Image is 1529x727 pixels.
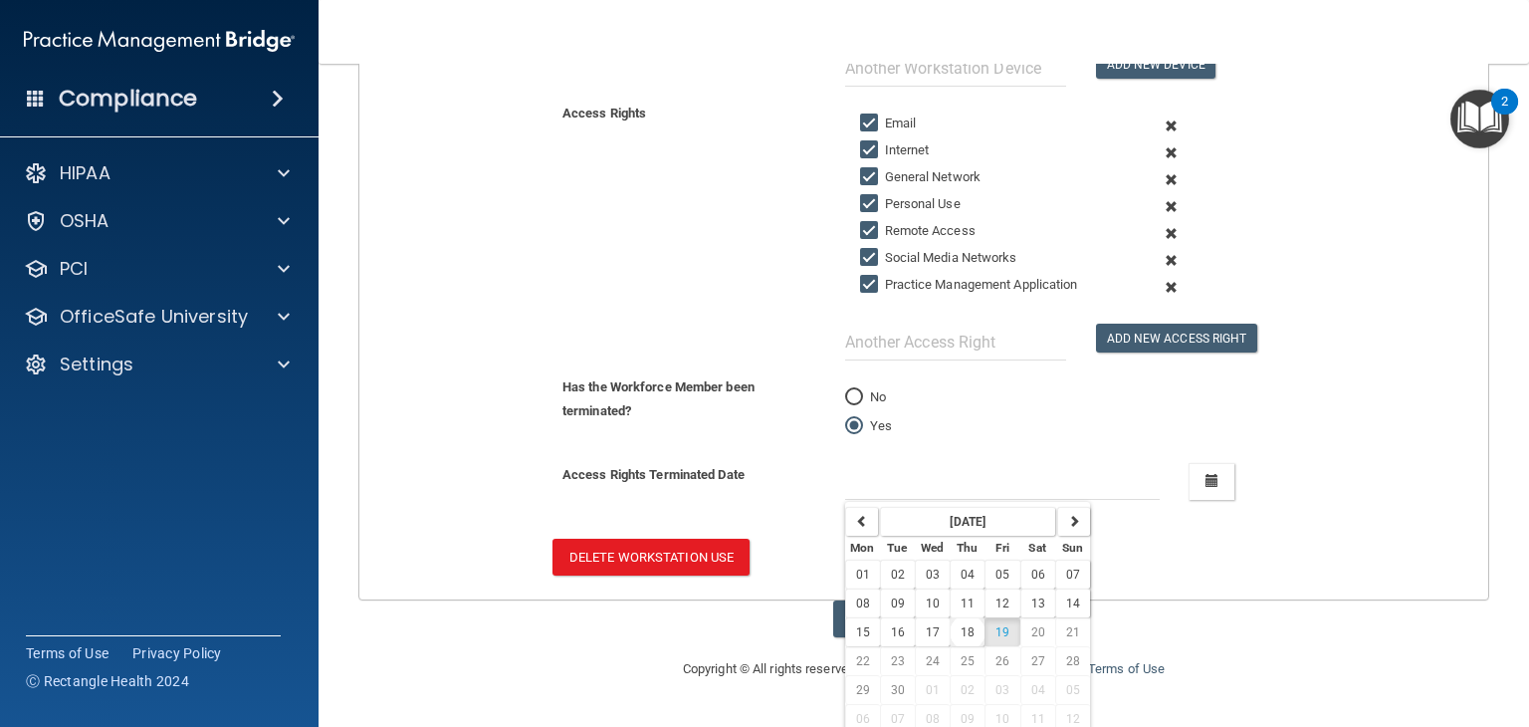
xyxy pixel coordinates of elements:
[860,219,976,243] label: Remote Access
[860,112,917,135] label: Email
[891,712,905,726] span: 07
[856,568,870,582] span: 01
[562,379,755,418] b: Has the Workforce Member been terminated?
[860,246,1017,270] label: Social Media Networks
[891,625,905,639] span: 16
[1031,568,1045,582] span: 06
[24,305,290,329] a: OfficeSafe University
[24,21,295,61] img: PMB logo
[845,675,880,704] button: 29
[60,353,133,376] p: Settings
[921,541,944,555] small: Wednesday
[995,597,1009,610] span: 12
[887,541,907,555] small: Tuesday
[926,654,940,668] span: 24
[1096,50,1215,79] button: Add New Device
[950,560,984,589] button: 04
[1055,617,1090,646] button: 21
[1031,597,1045,610] span: 13
[1066,597,1080,610] span: 14
[880,589,915,617] button: 09
[560,637,1287,701] div: Copyright © All rights reserved 2025 @ Rectangle Health | |
[915,646,950,675] button: 24
[845,324,1066,361] input: Another Access Right
[995,541,1009,555] small: Friday
[926,625,940,639] span: 17
[860,116,883,131] input: Email
[860,223,883,239] input: Remote Access
[24,209,290,233] a: OSHA
[60,257,88,281] p: PCI
[926,597,940,610] span: 10
[26,671,189,691] span: Ⓒ Rectangle Health 2024
[860,273,1078,297] label: Practice Management Application
[856,597,870,610] span: 08
[984,589,1019,617] button: 12
[950,617,984,646] button: 18
[880,617,915,646] button: 16
[1096,324,1257,353] button: Add New Access Right
[24,161,290,185] a: HIPAA
[1066,712,1080,726] span: 12
[915,617,950,646] button: 17
[926,712,940,726] span: 08
[891,568,905,582] span: 02
[59,85,197,113] h4: Compliance
[957,541,978,555] small: Thursday
[891,654,905,668] span: 23
[1055,646,1090,675] button: 28
[860,169,883,185] input: General Network
[60,305,248,329] p: OfficeSafe University
[1450,90,1509,148] button: Open Resource Center, 2 new notifications
[860,165,982,189] label: General Network
[880,675,915,704] button: 30
[995,654,1009,668] span: 26
[926,568,940,582] span: 03
[1501,102,1508,127] div: 2
[552,539,750,576] button: Delete Workstation Use
[1055,589,1090,617] button: 14
[1066,654,1080,668] span: 28
[24,353,290,376] a: Settings
[562,106,646,121] b: Access Rights
[1020,560,1055,589] button: 06
[961,597,975,610] span: 11
[1020,675,1055,704] button: 04
[915,589,950,617] button: 10
[984,646,1019,675] button: 26
[24,257,290,281] a: PCI
[1066,625,1080,639] span: 21
[915,675,950,704] button: 01
[961,568,975,582] span: 04
[856,712,870,726] span: 06
[845,646,880,675] button: 22
[860,142,883,158] input: Internet
[845,589,880,617] button: 08
[1088,661,1165,676] a: Terms of Use
[845,385,886,409] label: No
[950,589,984,617] button: 11
[860,192,961,216] label: Personal Use
[845,390,863,405] input: No
[1031,683,1045,697] span: 04
[1020,646,1055,675] button: 27
[845,419,863,434] input: Yes
[961,683,975,697] span: 02
[60,209,109,233] p: OSHA
[1031,625,1045,639] span: 20
[995,568,1009,582] span: 05
[860,277,883,293] input: Practice Management Application
[60,161,110,185] p: HIPAA
[1062,541,1083,555] small: Sunday
[915,560,950,589] button: 03
[961,654,975,668] span: 25
[1020,589,1055,617] button: 13
[860,250,883,266] input: Social Media Networks
[995,625,1009,639] span: 19
[984,617,1019,646] button: 19
[891,683,905,697] span: 30
[132,643,222,663] a: Privacy Policy
[1066,568,1080,582] span: 07
[845,560,880,589] button: 01
[961,712,975,726] span: 09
